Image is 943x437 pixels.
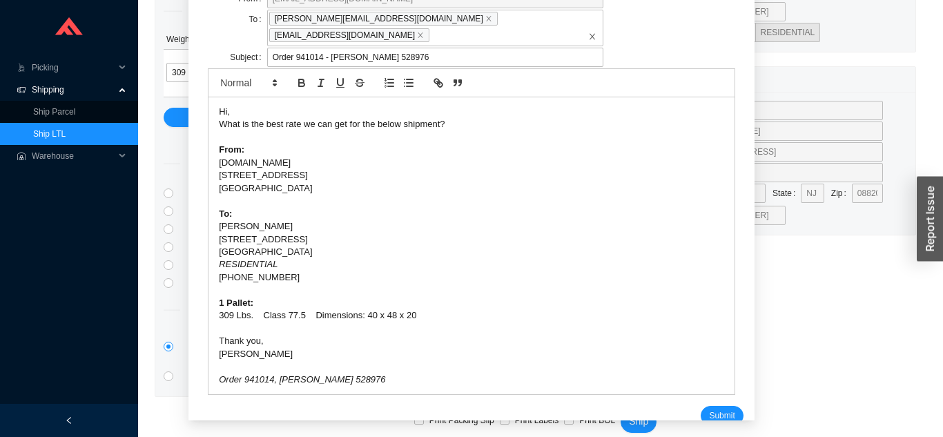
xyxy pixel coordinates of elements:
[32,145,115,167] span: Warehouse
[701,406,743,425] button: Submit
[219,335,724,347] div: Thank you,
[616,67,907,93] div: Return Address
[219,106,724,118] div: Hi,
[219,118,724,130] div: What is the best rate we can get for the below shipment?
[180,155,264,171] span: Direct Services
[485,15,492,22] span: close
[219,182,724,195] div: [GEOGRAPHIC_DATA]
[709,409,735,423] span: Submit
[33,129,66,139] a: Ship LTL
[32,79,115,101] span: Shipping
[219,374,385,385] em: Order 941014, [PERSON_NAME] 528976
[219,298,253,308] strong: 1 Pallet:
[230,48,266,67] label: Subject
[219,220,724,233] div: [PERSON_NAME]
[219,271,724,284] div: [PHONE_NUMBER]
[219,233,724,246] div: [STREET_ADDRESS]
[219,157,724,169] div: [DOMAIN_NAME]
[772,184,801,203] label: State
[219,348,724,360] div: [PERSON_NAME]
[588,32,596,41] span: close
[629,414,648,429] span: Ship
[180,302,264,318] span: Other Services
[621,411,657,433] button: Ship
[65,416,73,425] span: left
[219,208,232,219] strong: To:
[164,108,584,127] button: Add Pallet
[219,144,244,155] strong: From:
[761,28,815,37] span: RESIDENTIAL
[219,259,278,269] em: RESIDENTIAL
[424,414,500,427] span: Print Packing Slip
[269,28,429,42] span: [EMAIL_ADDRESS][DOMAIN_NAME]
[219,246,724,258] div: [GEOGRAPHIC_DATA]
[219,309,724,322] div: 309 Lbs. Class 77.5 Dimensions: 40 x 48 x 20
[831,184,852,203] label: Zip
[574,414,621,427] span: Print BOL
[417,32,424,39] span: close
[249,10,267,29] label: To
[219,169,724,182] div: [STREET_ADDRESS]
[509,414,564,427] span: Print Labels
[269,12,498,26] span: [PERSON_NAME][EMAIL_ADDRESS][DOMAIN_NAME]
[33,107,75,117] a: Ship Parcel
[182,3,231,19] span: Pallets
[32,57,115,79] span: Picking
[431,28,441,43] input: [PERSON_NAME][EMAIL_ADDRESS][DOMAIN_NAME]close[EMAIL_ADDRESS][DOMAIN_NAME]closeclose
[164,30,246,50] th: Weight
